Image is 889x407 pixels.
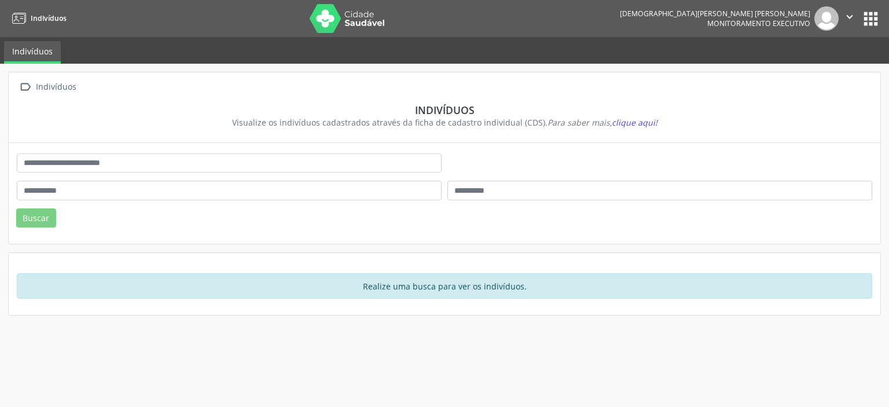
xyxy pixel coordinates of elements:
[25,116,864,129] div: Visualize os indivíduos cadastrados através da ficha de cadastro individual (CDS).
[17,273,872,299] div: Realize uma busca para ver os indivíduos.
[814,6,839,31] img: img
[620,9,810,19] div: [DEMOGRAPHIC_DATA][PERSON_NAME] [PERSON_NAME]
[861,9,881,29] button: apps
[34,79,78,96] div: Indivíduos
[17,79,34,96] i: 
[707,19,810,28] span: Monitoramento Executivo
[839,6,861,31] button: 
[25,104,864,116] div: Indivíduos
[17,79,78,96] a:  Indivíduos
[4,41,61,64] a: Indivíduos
[548,117,657,128] i: Para saber mais,
[31,13,67,23] span: Indivíduos
[843,10,856,23] i: 
[16,208,56,228] button: Buscar
[612,117,657,128] span: clique aqui!
[8,9,67,28] a: Indivíduos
